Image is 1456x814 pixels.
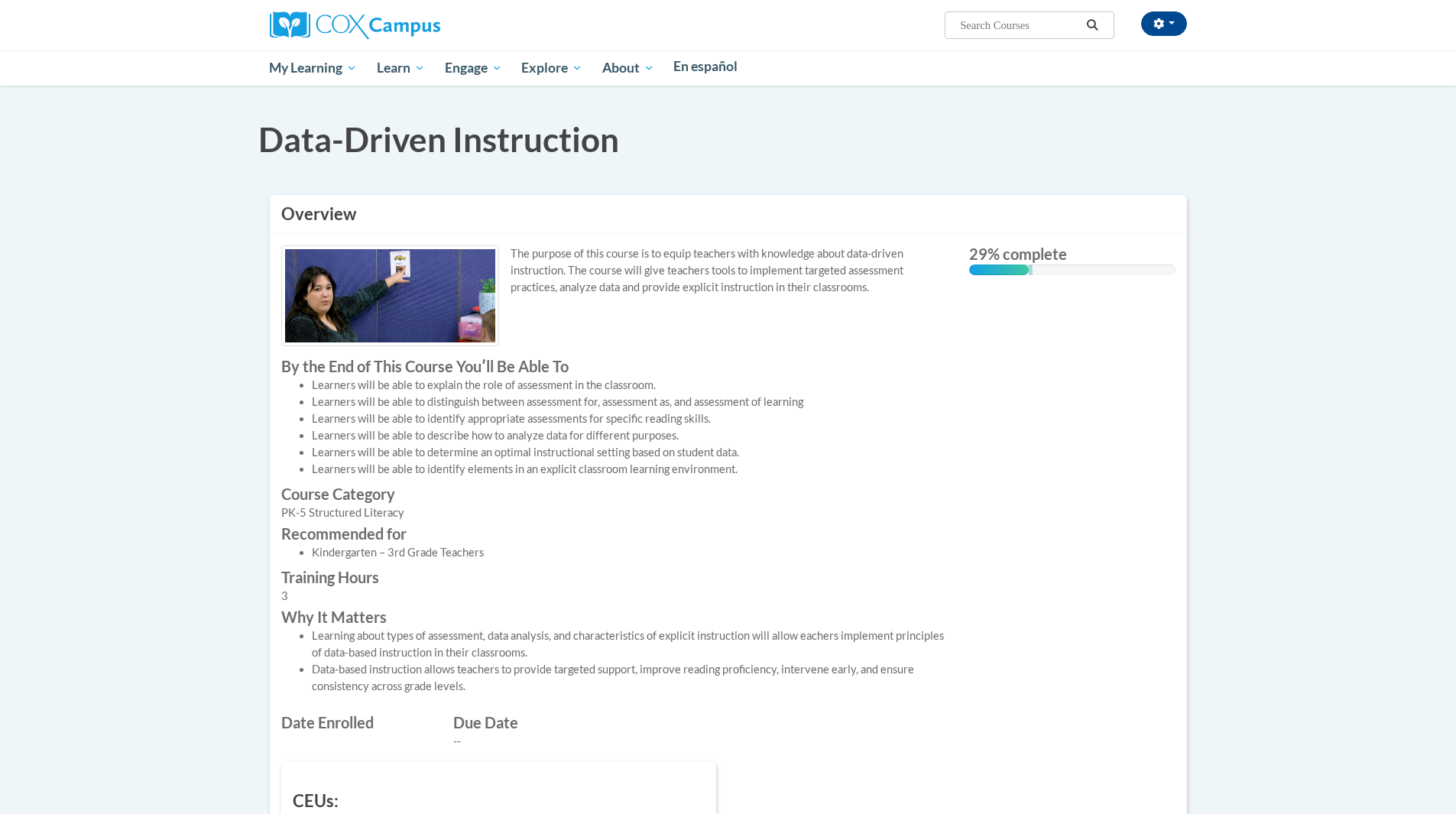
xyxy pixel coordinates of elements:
a: Learn [367,50,435,86]
a: About [592,50,664,86]
li: Data-based instruction allows teachers to provide targeted support, improve reading proficiency, ... [312,661,946,695]
h3: CEUs: [293,790,705,813]
div: PK-5 Structured Literacy [281,504,946,521]
img: Cox Campus [270,11,440,39]
div: 3 [281,588,946,605]
a: Cox Campus [270,18,440,31]
label: Training Hours [281,569,946,585]
label: Course Category [281,485,946,502]
label: 29% complete [969,245,1176,262]
input: Search Courses [958,16,1081,34]
li: Learners will be able to determine an optimal instructional setting based on student data. [312,444,946,461]
li: Learners will be able to identify appropriate assessments for specific reading skills. [312,410,946,427]
li: Learners will be able to identify elements in an explicit classroom learning environment. [312,461,946,478]
a: Engage [435,50,512,86]
span: My Learning [269,59,357,77]
button: Search [1081,16,1104,34]
i:  [1085,20,1099,31]
span: Learn [377,59,425,77]
div: -- [453,733,602,750]
label: Due Date [453,714,602,731]
label: Recommended for [281,525,946,542]
label: Why It Matters [281,608,946,625]
h3: Overview [281,203,1176,226]
li: Learners will be able to distinguish between assessment for, assessment as, and assessment of lea... [312,394,946,410]
div: 29% complete [969,264,1029,275]
span: Engage [445,59,502,77]
div: Main menu [247,50,1210,86]
span: En español [673,58,738,74]
a: En español [664,50,748,83]
p: The purpose of this course is to equip teachers with knowledge about data-driven instruction. The... [281,245,946,296]
li: Learning about types of assessment, data analysis, and characteristics of explicit instruction wi... [312,628,946,661]
li: Learners will be able to describe how to analyze data for different purposes. [312,427,946,444]
span: Explore [521,59,582,77]
a: My Learning [260,50,368,86]
span: About [602,59,654,77]
button: Account Settings [1141,11,1187,36]
img: Course logo image [281,245,499,345]
div: 0.001% [1029,264,1033,275]
li: Learners will be able to explain the role of assessment in the classroom. [312,377,946,394]
span: Data-Driven Instruction [258,119,619,159]
label: Date Enrolled [281,714,430,731]
label: By the End of This Course Youʹll Be Able To [281,358,946,375]
a: Explore [511,50,592,86]
li: Kindergarten – 3rd Grade Teachers [312,544,946,561]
